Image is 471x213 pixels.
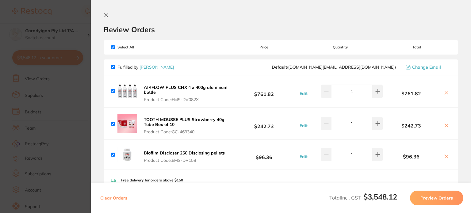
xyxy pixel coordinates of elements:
[412,65,441,70] span: Change Email
[144,129,228,134] span: Product Code: GC-463340
[298,45,383,49] span: Quantity
[230,118,298,129] b: $242.73
[272,65,396,70] span: customer.care@henryschein.com.au
[298,123,309,128] button: Edit
[117,65,174,70] p: Fulfilled by
[329,195,397,201] span: Total Incl. GST
[383,123,440,128] b: $242.73
[121,178,183,182] p: Free delivery for orders above $150
[140,64,174,70] a: [PERSON_NAME]
[111,45,172,49] span: Select All
[363,192,397,201] b: $3,548.12
[383,45,451,49] span: Total
[383,91,440,96] b: $761.82
[142,150,227,163] button: Biofilm Discloser 250 Disclosing pellets Product Code:EMS-DV158
[298,154,309,159] button: Edit
[298,91,309,96] button: Edit
[117,145,137,164] img: YXhzcDFhYQ
[117,114,137,133] img: MjMyZXNtcQ
[144,117,224,127] b: TOOTH MOUSSE PLUS Strawberry 40g Tube Box of 10
[98,191,129,205] button: Clear Orders
[410,191,463,205] button: Preview Orders
[117,82,137,101] img: MGpxbnBxaA
[404,64,451,70] button: Change Email
[142,117,230,135] button: TOOTH MOUSSE PLUS Strawberry 40g Tube Box of 10 Product Code:GC-463340
[144,150,225,156] b: Biofilm Discloser 250 Disclosing pellets
[230,86,298,97] b: $761.82
[230,149,298,160] b: $96.36
[383,154,440,159] b: $96.36
[230,45,298,49] span: Price
[272,64,287,70] b: Default
[142,85,230,102] button: AIRFLOW PLUS CHX 4 x 400g aluminum bottle Product Code:EMS-DV082X
[104,25,458,34] h2: Review Orders
[144,158,225,163] span: Product Code: EMS-DV158
[144,97,228,102] span: Product Code: EMS-DV082X
[144,85,228,95] b: AIRFLOW PLUS CHX 4 x 400g aluminum bottle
